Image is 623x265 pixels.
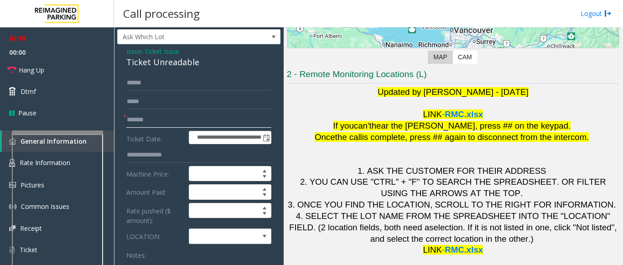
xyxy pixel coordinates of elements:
span: Increase value [258,203,271,211]
span: is complete, press ## again to disconnect from the intercom. [362,132,589,142]
a: Logout [581,9,612,18]
span: - [442,245,445,255]
img: logout [604,9,612,18]
label: LOCATION: [124,229,187,244]
div: 601 West Cordova Street, Vancouver, BC [447,13,459,30]
span: 1. ASK THE CUSTOMER FOR THEIR ADDRESS [358,166,546,176]
span: Hang Up [19,65,44,75]
label: Ticket Date: [124,131,187,145]
span: Ask Which Lot [118,30,248,44]
span: Increase value [258,166,271,174]
span: - [442,109,445,119]
h3: 2 - Remote Monitoring Locations (L) [287,68,619,83]
span: RMC.xlsx [445,245,483,255]
span: - [142,47,179,56]
span: Decrease value [258,192,271,199]
span: 4. SELECT THE LOT NAME FROM THE SPREADSHEET INTO THE "LOCATION" FIELD. (2 location fields, both n... [289,211,613,232]
span: Increase value [258,185,271,192]
span: LINK [423,245,441,255]
h3: Call processing [119,2,204,25]
label: Notes: [126,247,146,260]
span: Decrease value [258,211,271,218]
img: 'icon' [9,182,16,188]
a: General Information [2,130,114,152]
span: Ticket Issue [144,47,179,56]
span: can't [354,121,372,130]
span: . If it is not listed in one, click "Not listed", and select the correct location in the other.) [370,223,619,244]
img: 'icon' [9,159,15,167]
span: LINK [423,109,441,119]
span: Updated by [PERSON_NAME] - [DATE] [378,87,529,97]
span: Decrease value [258,174,271,181]
img: 'icon' [9,203,16,210]
span: Issue [126,47,142,56]
span: hear the [PERSON_NAME], press ## on the keypad. [372,121,571,130]
label: Rate pushed ($ amount): [124,203,187,225]
span: If you [333,121,354,130]
span: 3. ONCE YOU FIND THE LOCATION, SCROLL TO THE RIGHT FOR INFORMATION. [288,200,616,209]
span: Pause [18,108,36,118]
span: Toggle popup [261,131,271,144]
label: Map [428,51,452,64]
label: Amount Paid: [124,184,187,200]
label: CAM [452,51,478,64]
span: Dtmf [21,87,36,96]
div: Ticket Unreadable [126,56,271,68]
span: selection [429,223,463,232]
img: 'icon' [9,138,16,145]
img: 'icon' [9,246,15,254]
span: the call [335,132,362,142]
a: RMC.xlsx [445,247,483,254]
img: 'icon' [9,225,16,231]
label: Machine Price: [124,166,187,182]
span: Once [315,132,335,142]
span: RMC.xlsx [445,109,483,119]
a: RMC.xlsx [445,111,483,119]
span: 2. YOU CAN USE "CTRL" + "F" TO SEARCH THE SPREADSHEET. OR FILTER USING THE ARROWS AT THE TOP. [300,177,608,198]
